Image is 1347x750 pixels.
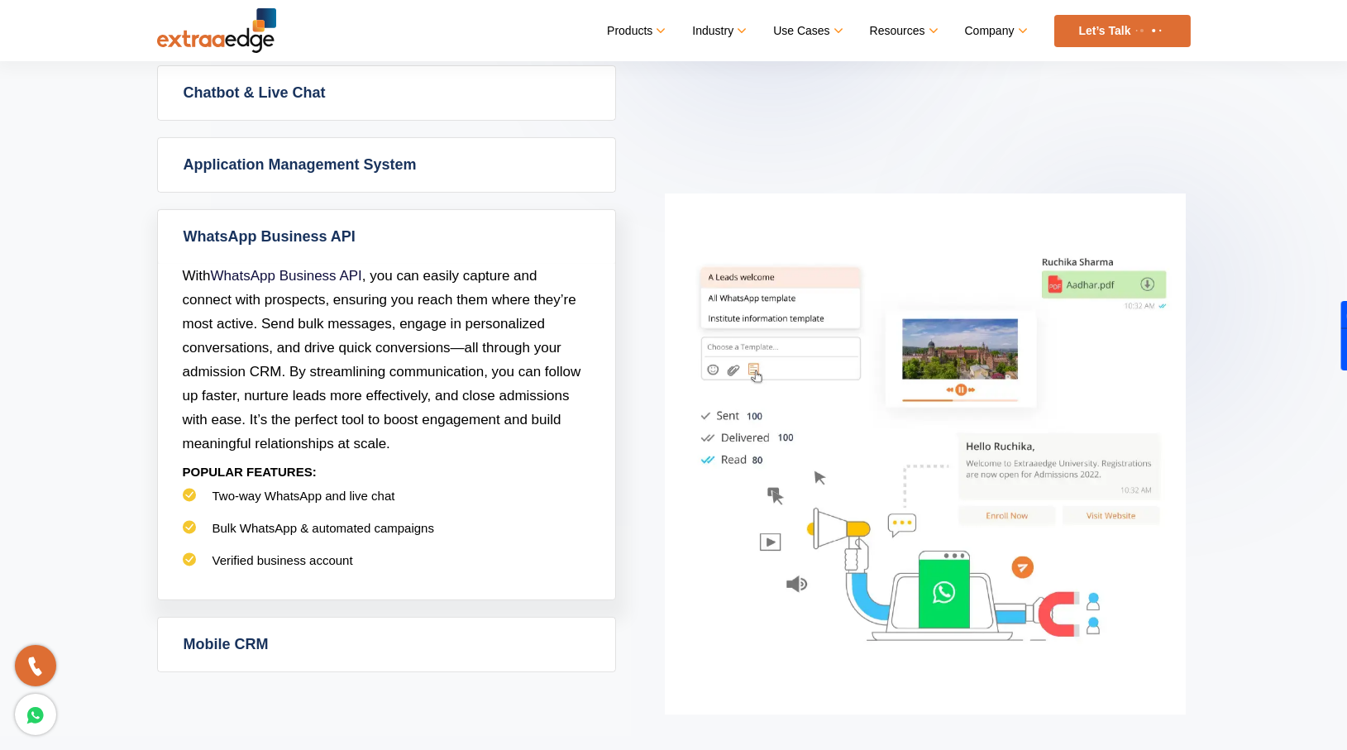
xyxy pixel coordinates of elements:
a: Let’s Talk [1054,15,1191,47]
a: Products [607,19,663,43]
a: Company [965,19,1025,43]
a: Industry [692,19,744,43]
p: POPULAR FEATURES: [183,456,590,488]
a: Application Management System [158,138,615,192]
span: With , you can easily capture and connect with prospects, ensuring you reach them where they’re m... [183,268,581,451]
a: WhatsApp Business API [158,210,615,264]
span: Two-way WhatsApp and live chat [213,489,395,503]
a: Mobile CRM [158,618,615,671]
a: Resources [870,19,936,43]
a: WhatsApp Business API [211,268,362,284]
span: Bulk WhatsApp & automated campaigns [213,521,434,535]
a: Use Cases [773,19,840,43]
span: Verified business account [213,553,353,567]
a: Chatbot & Live Chat [158,66,615,120]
